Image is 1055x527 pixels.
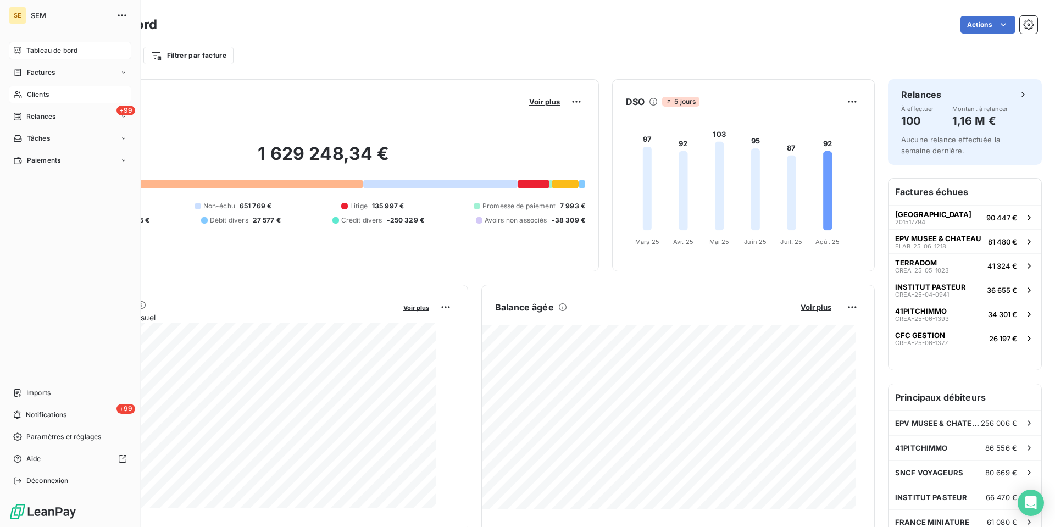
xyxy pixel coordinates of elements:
[27,68,55,77] span: Factures
[400,302,432,312] button: Voir plus
[9,7,26,24] div: SE
[27,90,49,99] span: Clients
[9,152,131,169] a: Paiements
[62,312,396,323] span: Chiffre d'affaires mensuel
[889,179,1041,205] h6: Factures échues
[901,88,941,101] h6: Relances
[552,215,585,225] span: -38 309 €
[662,97,699,107] span: 5 jours
[350,201,368,211] span: Litige
[9,450,131,468] a: Aide
[987,262,1017,270] span: 41 324 €
[895,315,949,322] span: CREA-25-06-1393
[27,156,60,165] span: Paiements
[895,493,967,502] span: INSTITUT PASTEUR
[815,238,840,246] tspan: Août 25
[9,503,77,520] img: Logo LeanPay
[26,46,77,56] span: Tableau de bord
[9,428,131,446] a: Paramètres et réglages
[62,143,585,176] h2: 1 629 248,34 €
[797,302,835,312] button: Voir plus
[889,326,1041,350] button: CFC GESTIONCREA-25-06-137726 197 €
[895,443,948,452] span: 41PITCHIMMO
[985,468,1017,477] span: 80 669 €
[485,215,547,225] span: Avoirs non associés
[895,267,949,274] span: CREA-25-05-1023
[31,11,110,20] span: SEM
[26,388,51,398] span: Imports
[986,493,1017,502] span: 66 470 €
[26,476,69,486] span: Déconnexion
[901,112,934,130] h4: 100
[9,42,131,59] a: Tableau de bord
[889,205,1041,229] button: [GEOGRAPHIC_DATA]20151779490 447 €
[26,454,41,464] span: Aide
[9,86,131,103] a: Clients
[26,112,55,121] span: Relances
[9,384,131,402] a: Imports
[387,215,425,225] span: -250 329 €
[403,304,429,312] span: Voir plus
[560,201,585,211] span: 7 993 €
[986,213,1017,222] span: 90 447 €
[895,219,925,225] span: 201517794
[889,253,1041,278] button: TERRADOMCREA-25-05-102341 324 €
[116,106,135,115] span: +99
[9,64,131,81] a: Factures
[889,278,1041,302] button: INSTITUT PASTEURCREA-25-04-094136 655 €
[9,130,131,147] a: Tâches
[895,243,946,249] span: ELAB-25-06-1218
[895,468,963,477] span: SNCF VOYAGEURS
[744,238,767,246] tspan: Juin 25
[901,135,1000,155] span: Aucune relance effectuée la semaine dernière.
[780,238,802,246] tspan: Juil. 25
[901,106,934,112] span: À effectuer
[372,201,404,211] span: 135 997 €
[482,201,556,211] span: Promesse de paiement
[952,106,1008,112] span: Montant à relancer
[9,108,131,125] a: +99Relances
[895,234,981,243] span: EPV MUSEE & CHATEAU
[143,47,234,64] button: Filtrer par facture
[116,404,135,414] span: +99
[952,112,1008,130] h4: 1,16 M €
[987,286,1017,295] span: 36 655 €
[988,237,1017,246] span: 81 480 €
[895,291,949,298] span: CREA-25-04-0941
[801,303,831,312] span: Voir plus
[203,201,235,211] span: Non-échu
[495,301,554,314] h6: Balance âgée
[895,210,971,219] span: [GEOGRAPHIC_DATA]
[673,238,693,246] tspan: Avr. 25
[253,215,281,225] span: 27 577 €
[895,518,969,526] span: FRANCE MINIATURE
[889,384,1041,410] h6: Principaux débiteurs
[26,432,101,442] span: Paramètres et réglages
[895,282,966,291] span: INSTITUT PASTEUR
[895,419,981,428] span: EPV MUSEE & CHATEAU
[240,201,271,211] span: 651 769 €
[985,443,1017,452] span: 86 556 €
[895,258,937,267] span: TERRADOM
[526,97,563,107] button: Voir plus
[895,331,945,340] span: CFC GESTION
[989,334,1017,343] span: 26 197 €
[895,307,947,315] span: 41PITCHIMMO
[988,310,1017,319] span: 34 301 €
[626,95,645,108] h6: DSO
[529,97,560,106] span: Voir plus
[987,518,1017,526] span: 61 080 €
[960,16,1015,34] button: Actions
[27,134,50,143] span: Tâches
[341,215,382,225] span: Crédit divers
[889,229,1041,253] button: EPV MUSEE & CHATEAUELAB-25-06-121881 480 €
[709,238,730,246] tspan: Mai 25
[981,419,1017,428] span: 256 006 €
[1018,490,1044,516] div: Open Intercom Messenger
[210,215,248,225] span: Débit divers
[635,238,659,246] tspan: Mars 25
[889,302,1041,326] button: 41PITCHIMMOCREA-25-06-139334 301 €
[26,410,66,420] span: Notifications
[895,340,948,346] span: CREA-25-06-1377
